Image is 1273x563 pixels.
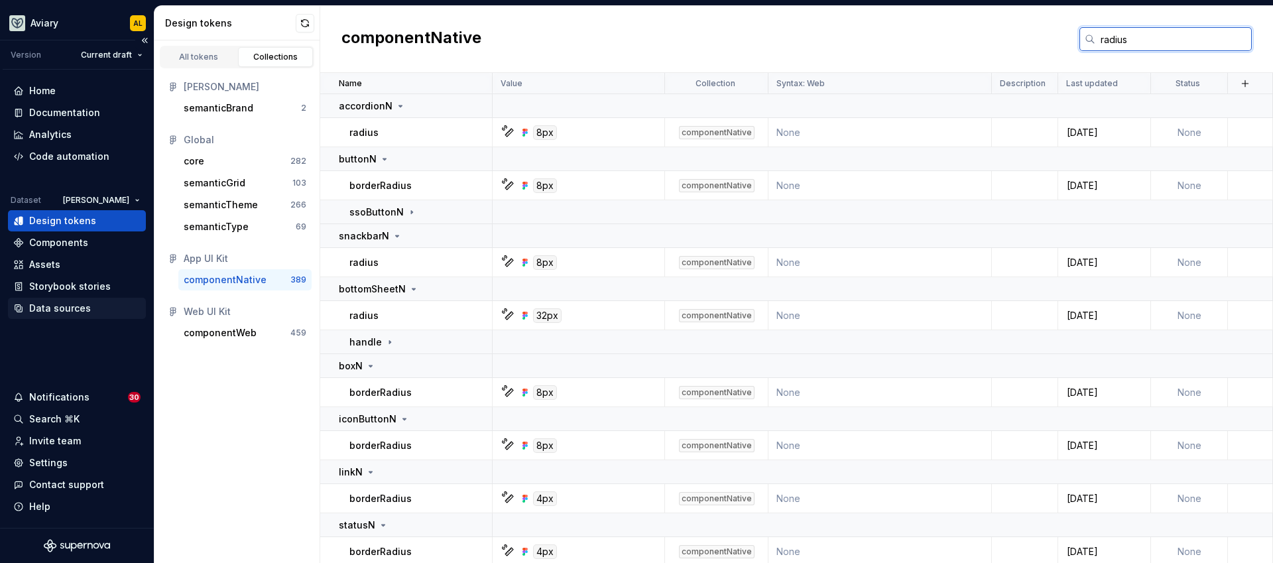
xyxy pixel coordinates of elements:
[349,126,379,139] p: radius
[349,256,379,269] p: radius
[679,309,755,322] div: componentNative
[8,102,146,123] a: Documentation
[339,359,363,373] p: boxN
[339,229,389,243] p: snackbarN
[178,269,312,290] button: componentNative389
[1066,78,1118,89] p: Last updated
[29,456,68,469] div: Settings
[339,78,362,89] p: Name
[8,387,146,408] button: Notifications30
[1176,78,1200,89] p: Status
[768,378,992,407] td: None
[768,431,992,460] td: None
[679,492,755,505] div: componentNative
[768,118,992,147] td: None
[679,179,755,192] div: componentNative
[301,103,306,113] div: 2
[8,146,146,167] a: Code automation
[339,466,363,479] p: linkN
[8,80,146,101] a: Home
[696,78,735,89] p: Collection
[1151,301,1228,330] td: None
[1059,179,1150,192] div: [DATE]
[768,484,992,513] td: None
[165,17,296,30] div: Design tokens
[533,255,557,270] div: 8px
[133,18,143,29] div: AL
[184,155,204,168] div: core
[184,101,253,115] div: semanticBrand
[290,275,306,285] div: 389
[184,80,306,94] div: [PERSON_NAME]
[184,252,306,265] div: App UI Kit
[29,106,100,119] div: Documentation
[8,276,146,297] a: Storybook stories
[8,408,146,430] button: Search ⌘K
[1059,439,1150,452] div: [DATE]
[63,195,129,206] span: [PERSON_NAME]
[533,125,557,140] div: 8px
[349,439,412,452] p: borderRadius
[30,17,58,30] div: Aviary
[8,430,146,452] a: Invite team
[1059,386,1150,399] div: [DATE]
[178,97,312,119] a: semanticBrand2
[29,150,109,163] div: Code automation
[135,31,154,50] button: Collapse sidebar
[1151,118,1228,147] td: None
[75,46,149,64] button: Current draft
[349,492,412,505] p: borderRadius
[29,434,81,448] div: Invite team
[81,50,132,60] span: Current draft
[679,256,755,269] div: componentNative
[768,301,992,330] td: None
[29,391,90,404] div: Notifications
[8,232,146,253] a: Components
[679,439,755,452] div: componentNative
[243,52,309,62] div: Collections
[29,500,50,513] div: Help
[29,302,91,315] div: Data sources
[3,9,151,37] button: AviaryAL
[178,322,312,344] a: componentWeb459
[29,280,111,293] div: Storybook stories
[339,282,406,296] p: bottomSheetN
[8,210,146,231] a: Design tokens
[29,84,56,97] div: Home
[1059,256,1150,269] div: [DATE]
[292,178,306,188] div: 103
[339,153,377,166] p: buttonN
[178,194,312,216] a: semanticTheme266
[533,438,557,453] div: 8px
[1151,431,1228,460] td: None
[349,206,404,219] p: ssoButtonN
[533,544,557,559] div: 4px
[533,491,557,506] div: 4px
[290,200,306,210] div: 266
[184,305,306,318] div: Web UI Kit
[11,195,41,206] div: Dataset
[184,198,258,212] div: semanticTheme
[290,328,306,338] div: 459
[1095,27,1252,51] input: Search in tokens...
[768,248,992,277] td: None
[29,412,80,426] div: Search ⌘K
[29,214,96,227] div: Design tokens
[184,326,257,340] div: componentWeb
[1151,378,1228,407] td: None
[178,151,312,172] button: core282
[184,220,249,233] div: semanticType
[178,172,312,194] button: semanticGrid103
[8,474,146,495] button: Contact support
[29,236,88,249] div: Components
[341,27,481,51] h2: componentNative
[178,216,312,237] button: semanticType69
[339,99,393,113] p: accordionN
[1151,484,1228,513] td: None
[57,191,146,210] button: [PERSON_NAME]
[501,78,522,89] p: Value
[1059,545,1150,558] div: [DATE]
